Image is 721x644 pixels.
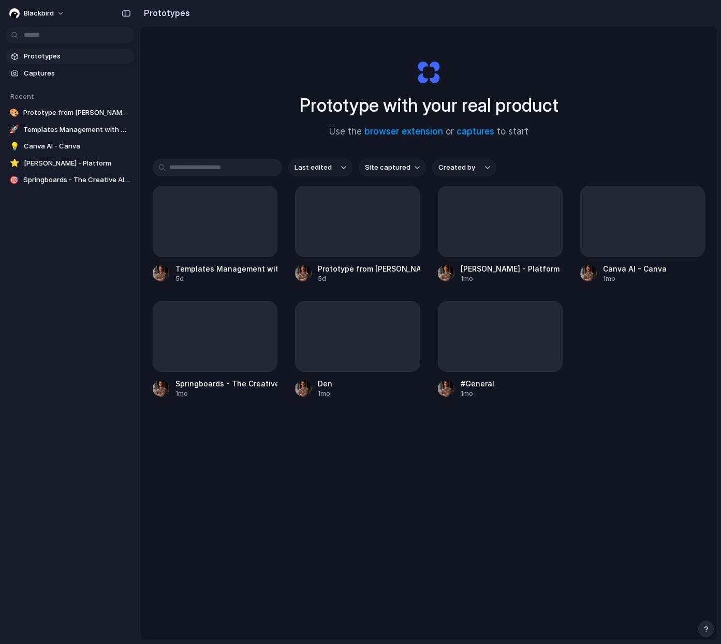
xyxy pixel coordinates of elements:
[288,159,352,176] button: Last edited
[5,49,135,64] a: Prototypes
[432,159,496,176] button: Created by
[5,139,135,154] a: 💡Canva AI - Canva
[603,263,667,274] div: Canva AI - Canva
[295,301,420,399] a: Den1mo
[24,8,54,19] span: blackbird
[5,5,70,22] button: blackbird
[175,274,277,283] div: 5d
[438,186,563,283] a: [PERSON_NAME] - Platform1mo
[318,263,420,274] div: Prototype from [PERSON_NAME] Boards - User MaxMeyer34
[140,7,190,19] h2: Prototypes
[23,175,130,185] span: Springboards - The Creative AI Tool for Agencies & Strategists
[364,126,443,137] a: browser extension
[295,162,332,173] span: Last edited
[24,68,130,79] span: Captures
[175,378,277,389] div: Springboards - The Creative AI Tool for Agencies & Strategists
[329,125,528,139] span: Use the or to start
[5,156,135,171] a: ⭐[PERSON_NAME] - Platform
[300,92,558,119] h1: Prototype with your real product
[438,162,475,173] span: Created by
[23,125,130,135] span: Templates Management with User Team Section
[295,186,420,283] a: Prototype from [PERSON_NAME] Boards - User MaxMeyer345d
[359,159,426,176] button: Site captured
[24,51,130,62] span: Prototypes
[9,141,20,152] div: 💡
[318,389,332,398] div: 1mo
[461,378,494,389] div: #General
[457,126,494,137] a: captures
[23,108,130,118] span: Prototype from [PERSON_NAME] Boards - User MaxMeyer34
[153,301,277,399] a: Springboards - The Creative AI Tool for Agencies & Strategists1mo
[24,141,130,152] span: Canva AI - Canva
[603,274,667,283] div: 1mo
[153,186,277,283] a: Templates Management with User Team Section5d
[175,263,277,274] div: Templates Management with User Team Section
[9,175,19,185] div: 🎯
[5,122,135,138] a: 🚀Templates Management with User Team Section
[318,274,420,283] div: 5d
[5,172,135,188] a: 🎯Springboards - The Creative AI Tool for Agencies & Strategists
[318,378,332,389] div: Den
[175,389,277,398] div: 1mo
[580,186,705,283] a: Canva AI - Canva1mo
[461,389,494,398] div: 1mo
[10,92,34,100] span: Recent
[5,105,135,121] a: 🎨Prototype from [PERSON_NAME] Boards - User MaxMeyer34
[365,162,410,173] span: Site captured
[9,158,20,169] div: ⭐
[9,108,19,118] div: 🎨
[461,274,560,283] div: 1mo
[438,301,563,399] a: #General1mo
[461,263,560,274] div: [PERSON_NAME] - Platform
[9,125,19,135] div: 🚀
[24,158,130,169] span: [PERSON_NAME] - Platform
[5,66,135,81] a: Captures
